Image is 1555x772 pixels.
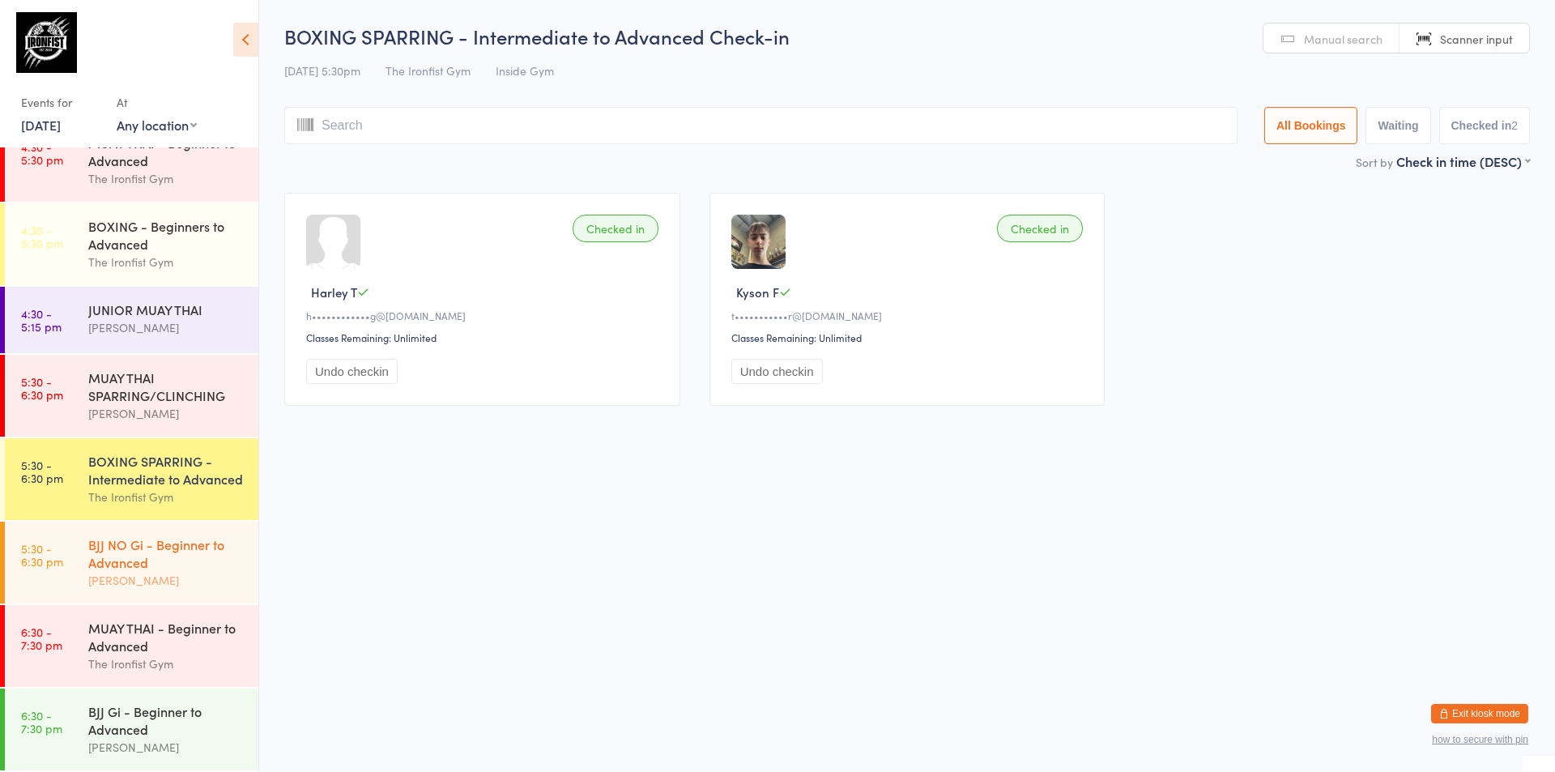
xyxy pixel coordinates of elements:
[1356,154,1393,170] label: Sort by
[386,62,471,79] span: The Ironfist Gym
[88,702,245,738] div: BJJ Gi - Beginner to Advanced
[88,655,245,673] div: The Ironfist Gym
[5,438,258,520] a: 5:30 -6:30 pmBOXING SPARRING - Intermediate to AdvancedThe Ironfist Gym
[5,522,258,604] a: 5:30 -6:30 pmBJJ NO Gi - Beginner to Advanced[PERSON_NAME]
[16,12,77,73] img: The Ironfist Gym
[88,301,245,318] div: JUNIOR MUAY THAI
[1264,107,1358,144] button: All Bookings
[21,625,62,651] time: 6:30 - 7:30 pm
[1304,31,1382,47] span: Manual search
[88,134,245,169] div: MUAY THAI - Beginner to Advanced
[5,287,258,353] a: 4:30 -5:15 pmJUNIOR MUAY THAI[PERSON_NAME]
[21,307,62,333] time: 4:30 - 5:15 pm
[21,140,63,166] time: 4:30 - 5:30 pm
[306,331,663,344] div: Classes Remaining: Unlimited
[88,318,245,337] div: [PERSON_NAME]
[21,224,63,250] time: 4:30 - 5:30 pm
[997,215,1083,242] div: Checked in
[21,89,100,116] div: Events for
[88,535,245,571] div: BJJ NO Gi - Beginner to Advanced
[1432,734,1528,745] button: how to secure with pin
[21,116,61,134] a: [DATE]
[5,355,258,437] a: 5:30 -6:30 pmMUAY THAI SPARRING/CLINCHING[PERSON_NAME]
[5,120,258,202] a: 4:30 -5:30 pmMUAY THAI - Beginner to AdvancedThe Ironfist Gym
[284,23,1530,49] h2: BOXING SPARRING - Intermediate to Advanced Check-in
[731,215,786,269] img: image1739260127.png
[88,369,245,404] div: MUAY THAI SPARRING/CLINCHING
[311,284,357,301] span: Harley T
[306,309,663,322] div: h••••••••••••g@[DOMAIN_NAME]
[21,459,63,484] time: 5:30 - 6:30 pm
[1511,119,1518,132] div: 2
[88,488,245,506] div: The Ironfist Gym
[117,116,197,134] div: Any location
[1439,107,1531,144] button: Checked in2
[5,689,258,770] a: 6:30 -7:30 pmBJJ Gi - Beginner to Advanced[PERSON_NAME]
[88,571,245,590] div: [PERSON_NAME]
[1440,31,1513,47] span: Scanner input
[88,169,245,188] div: The Ironfist Gym
[1365,107,1430,144] button: Waiting
[731,359,823,384] button: Undo checkin
[284,107,1238,144] input: Search
[736,284,779,301] span: Kyson F
[21,375,63,401] time: 5:30 - 6:30 pm
[1431,704,1528,723] button: Exit kiosk mode
[5,605,258,687] a: 6:30 -7:30 pmMUAY THAI - Beginner to AdvancedThe Ironfist Gym
[88,619,245,655] div: MUAY THAI - Beginner to Advanced
[1396,152,1530,170] div: Check in time (DESC)
[731,309,1088,322] div: t•••••••••••r@[DOMAIN_NAME]
[573,215,658,242] div: Checked in
[88,217,245,253] div: BOXING - Beginners to Advanced
[306,359,398,384] button: Undo checkin
[88,452,245,488] div: BOXING SPARRING - Intermediate to Advanced
[731,331,1088,344] div: Classes Remaining: Unlimited
[88,404,245,423] div: [PERSON_NAME]
[21,709,62,735] time: 6:30 - 7:30 pm
[88,253,245,271] div: The Ironfist Gym
[284,62,360,79] span: [DATE] 5:30pm
[117,89,197,116] div: At
[21,542,63,568] time: 5:30 - 6:30 pm
[496,62,554,79] span: Inside Gym
[5,203,258,285] a: 4:30 -5:30 pmBOXING - Beginners to AdvancedThe Ironfist Gym
[88,738,245,757] div: [PERSON_NAME]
